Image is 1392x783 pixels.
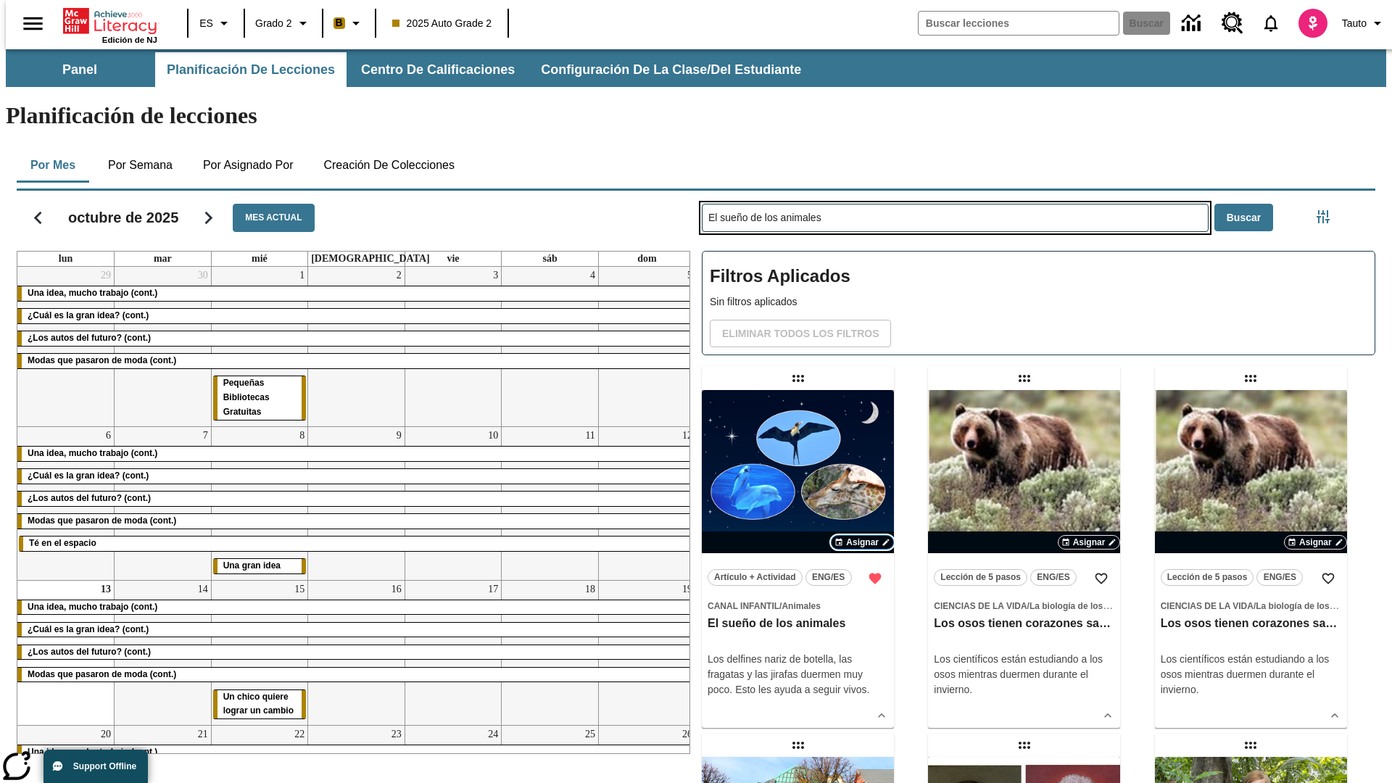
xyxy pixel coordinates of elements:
span: / [1254,601,1256,611]
div: ¿Los autos del futuro? (cont.) [17,331,695,346]
a: 1 de octubre de 2025 [297,267,307,284]
span: Edición de NJ [102,36,157,44]
span: Artículo + Actividad [714,570,796,585]
button: Asignar Elegir fechas [1058,535,1121,550]
button: Ver más [871,705,892,726]
td: 19 de octubre de 2025 [598,580,695,726]
span: Canal Infantil [708,601,779,611]
div: Modas que pasaron de moda (cont.) [17,668,695,682]
a: 13 de octubre de 2025 [98,581,114,598]
td: 30 de septiembre de 2025 [115,267,212,426]
div: Los delfines nariz de botella, las fragatas y las jirafas duermen muy poco. Esto les ayuda a segu... [708,652,888,697]
h2: octubre de 2025 [68,209,178,226]
span: Té en el espacio [29,538,96,548]
button: Asignar Elegir fechas [1284,535,1347,550]
a: viernes [444,252,462,266]
button: Abrir el menú lateral [12,2,54,45]
button: Escoja un nuevo avatar [1290,4,1336,42]
td: 13 de octubre de 2025 [17,580,115,726]
a: 9 de octubre de 2025 [394,427,405,444]
button: Asignar Elegir fechas [831,535,894,550]
div: Un chico quiere lograr un cambio [213,690,307,719]
button: Panel [7,52,152,87]
button: Por asignado por [191,148,305,183]
a: 7 de octubre de 2025 [200,427,211,444]
span: / [779,601,782,611]
h2: Filtros Aplicados [710,259,1367,294]
h3: El sueño de los animales [708,616,888,631]
span: / [1027,601,1029,611]
h3: Los osos tienen corazones sanos, pero ¿por qué? [1161,616,1341,631]
span: Tema: Canal Infantil/Animales [708,598,888,613]
span: Modas que pasaron de moda (cont.) [28,669,176,679]
a: Portada [63,7,157,36]
span: ES [199,16,213,31]
a: Notificaciones [1252,4,1290,42]
a: 14 de octubre de 2025 [195,581,211,598]
button: Buscar [1214,204,1273,232]
span: Panel [62,62,97,78]
p: Los científicos están estudiando a los osos mientras duermen durante el invierno. [934,652,1114,697]
a: 19 de octubre de 2025 [679,581,695,598]
span: Ciencias de la Vida [1161,601,1254,611]
a: jueves [308,252,433,266]
span: Una idea, mucho trabajo (cont.) [28,747,157,757]
button: Menú lateral de filtros [1309,202,1338,231]
button: Ver más [1324,705,1346,726]
td: 18 de octubre de 2025 [502,580,599,726]
div: lesson details [702,390,894,728]
a: 24 de octubre de 2025 [485,726,501,743]
a: sábado [539,252,560,266]
a: 12 de octubre de 2025 [679,427,695,444]
div: Té en el espacio [19,536,694,551]
a: 25 de octubre de 2025 [582,726,598,743]
button: Por mes [17,148,89,183]
span: ENG/ES [1264,570,1296,585]
a: 5 de octubre de 2025 [684,267,695,284]
td: 29 de septiembre de 2025 [17,267,115,426]
h3: Los osos tienen corazones sanos, pero ¿por qué? [934,616,1114,631]
a: Centro de información [1173,4,1213,43]
a: 3 de octubre de 2025 [490,267,501,284]
span: Planificación de lecciones [167,62,335,78]
div: Una idea, mucho trabajo (cont.) [17,600,695,615]
td: 11 de octubre de 2025 [502,426,599,580]
div: Una gran idea [213,559,307,573]
a: miércoles [249,252,270,266]
button: Remover de Favoritas [862,565,888,592]
button: Añadir a mis Favoritas [1088,565,1114,592]
button: ENG/ES [1256,569,1303,586]
button: Regresar [20,199,57,236]
a: 23 de octubre de 2025 [389,726,405,743]
td: 9 de octubre de 2025 [308,426,405,580]
td: 15 de octubre de 2025 [211,580,308,726]
span: Una idea, mucho trabajo (cont.) [28,448,157,458]
td: 8 de octubre de 2025 [211,426,308,580]
td: 4 de octubre de 2025 [502,267,599,426]
a: 22 de octubre de 2025 [291,726,307,743]
div: Lección arrastrable: Los osos tienen corazones sanos, pero ¿por qué? [1239,367,1262,390]
a: 15 de octubre de 2025 [291,581,307,598]
a: 11 de octubre de 2025 [582,427,597,444]
div: Subbarra de navegación [6,49,1386,87]
img: avatar image [1298,9,1327,38]
td: 3 de octubre de 2025 [405,267,502,426]
a: 17 de octubre de 2025 [485,581,501,598]
a: 8 de octubre de 2025 [297,427,307,444]
span: Un chico quiere lograr un cambio [223,692,294,716]
button: Por semana [96,148,184,183]
span: ¿Cuál es la gran idea? (cont.) [28,310,149,320]
button: Planificación de lecciones [155,52,347,87]
div: ¿Cuál es la gran idea? (cont.) [17,469,695,484]
span: ¿Los autos del futuro? (cont.) [28,333,151,343]
button: Boost El color de la clase es anaranjado claro. Cambiar el color de la clase. [328,10,370,36]
div: Lección arrastrable: El sueño de los animales [787,367,810,390]
span: Lección de 5 pasos [1167,570,1248,585]
a: 20 de octubre de 2025 [98,726,114,743]
a: 16 de octubre de 2025 [389,581,405,598]
a: lunes [56,252,75,266]
span: ¿Cuál es la gran idea? (cont.) [28,471,149,481]
a: 6 de octubre de 2025 [103,427,114,444]
button: Mes actual [233,204,314,232]
button: Perfil/Configuración [1336,10,1392,36]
